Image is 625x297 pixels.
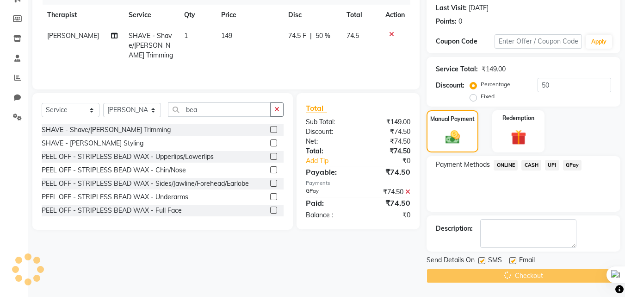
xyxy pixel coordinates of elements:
[299,210,358,220] div: Balance :
[216,5,283,25] th: Price
[380,5,410,25] th: Action
[436,81,464,90] div: Discount:
[368,156,418,166] div: ₹0
[436,64,478,74] div: Service Total:
[494,160,518,171] span: ONLINE
[288,31,306,41] span: 74.5 F
[545,160,559,171] span: UPI
[42,206,182,215] div: PEEL OFF - STRIPLESS BEAD WAX - Full Face
[42,192,188,202] div: PEEL OFF - STRIPLESS BEAD WAX - Underarms
[358,146,417,156] div: ₹74.50
[299,117,358,127] div: Sub Total:
[441,129,464,145] img: _cash.svg
[482,64,506,74] div: ₹149.00
[563,160,582,171] span: GPay
[347,32,359,40] span: 74.5
[299,137,358,146] div: Net:
[341,5,380,25] th: Total
[502,114,534,122] label: Redemption
[299,127,358,137] div: Discount:
[481,80,510,88] label: Percentage
[436,224,473,234] div: Description:
[42,165,186,175] div: PEEL OFF - STRIPLESS BEAD WAX - Chin/Nose
[306,179,410,187] div: Payments
[469,3,489,13] div: [DATE]
[184,32,188,40] span: 1
[299,197,358,209] div: Paid:
[299,166,358,177] div: Payable:
[47,32,99,40] span: [PERSON_NAME]
[358,127,417,137] div: ₹74.50
[283,5,341,25] th: Disc
[310,31,312,41] span: |
[488,255,502,267] span: SMS
[436,17,457,26] div: Points:
[436,37,494,46] div: Coupon Code
[358,137,417,146] div: ₹74.50
[358,166,417,177] div: ₹74.50
[42,5,123,25] th: Therapist
[299,156,368,166] a: Add Tip
[519,255,535,267] span: Email
[358,117,417,127] div: ₹149.00
[179,5,216,25] th: Qty
[299,146,358,156] div: Total:
[42,179,249,189] div: PEEL OFF - STRIPLESS BEAD WAX - Sides/Jawline/Forehead/Earlobe
[358,210,417,220] div: ₹0
[42,152,214,162] div: PEEL OFF - STRIPLESS BEAD WAX - Upperlips/Lowerlips
[42,125,171,135] div: SHAVE - Shave/[PERSON_NAME] Trimming
[521,160,541,171] span: CASH
[358,187,417,197] div: ₹74.50
[123,5,179,25] th: Service
[306,103,327,113] span: Total
[358,197,417,209] div: ₹74.50
[316,31,330,41] span: 50 %
[427,255,475,267] span: Send Details On
[299,187,358,197] div: GPay
[481,92,495,101] label: Fixed
[430,115,475,123] label: Manual Payment
[129,32,173,59] span: SHAVE - Shave/[PERSON_NAME] Trimming
[506,128,531,147] img: _gift.svg
[458,17,462,26] div: 0
[436,3,467,13] div: Last Visit:
[168,102,271,117] input: Search or Scan
[436,160,490,170] span: Payment Methods
[42,139,143,148] div: SHAVE - [PERSON_NAME] Styling
[586,35,612,49] button: Apply
[495,34,582,49] input: Enter Offer / Coupon Code
[221,32,232,40] span: 149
